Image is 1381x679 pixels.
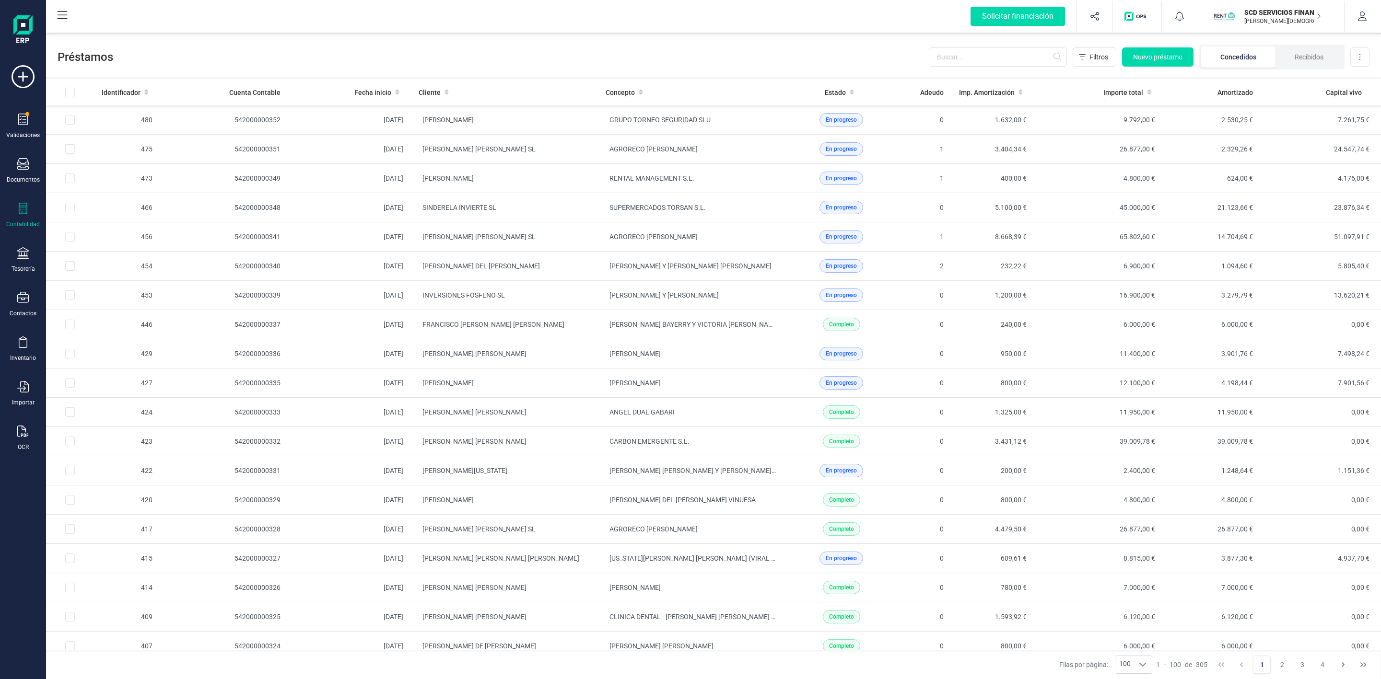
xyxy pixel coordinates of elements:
span: [PERSON_NAME] [PERSON_NAME] [422,584,527,591]
span: [PERSON_NAME] [422,379,474,387]
span: [US_STATE][PERSON_NAME] [PERSON_NAME] (VIRAL SANID) [609,554,793,562]
td: 542000000332 [160,427,288,456]
span: ANGEL DUAL GABARI [609,408,675,416]
td: 2.530,25 € [1163,105,1260,135]
p: SCD SERVICIOS FINANCIEROS SL [1244,8,1321,17]
td: 232,22 € [951,252,1034,281]
span: [PERSON_NAME] [422,496,474,504]
span: [PERSON_NAME] [422,116,474,124]
div: Row Selected 8972796b-5e52-4919-89f8-ae9430bca4f9 [65,173,75,183]
td: 1.593,92 € [951,602,1034,632]
td: 51.097,91 € [1261,222,1381,252]
p: [PERSON_NAME][DEMOGRAPHIC_DATA][DEMOGRAPHIC_DATA] [1244,17,1321,25]
span: Completo [829,583,854,592]
span: En progreso [826,232,857,241]
td: 466 [94,193,160,222]
button: SCSCD SERVICIOS FINANCIEROS SL[PERSON_NAME][DEMOGRAPHIC_DATA][DEMOGRAPHIC_DATA] [1210,1,1333,32]
div: Row Selected 2ec2533b-ee50-462a-bcc4-75bf5325ee2f [65,232,75,242]
td: [DATE] [288,105,411,135]
span: Identificador [102,88,140,97]
td: 0,00 € [1261,632,1381,661]
td: 26.877,00 € [1034,135,1163,164]
div: Contactos [10,310,36,317]
td: 542000000333 [160,398,288,427]
td: 0 [898,193,951,222]
td: 0 [898,281,951,310]
td: 5.805,40 € [1261,252,1381,281]
td: 453 [94,281,160,310]
span: [PERSON_NAME] [PERSON_NAME] [422,408,527,416]
td: 0,00 € [1261,427,1381,456]
div: Row Selected 0655c2c8-3aa6-43a1-a181-62afd67d2c92 [65,349,75,358]
span: 100 [1116,656,1134,673]
td: 950,00 € [951,339,1034,368]
span: Fecha inicio [354,88,391,97]
span: [PERSON_NAME] DE [PERSON_NAME] [422,642,536,650]
td: 624,00 € [1163,164,1260,193]
td: 0 [898,515,951,544]
button: Last Page [1354,656,1372,674]
td: 0 [898,602,951,632]
td: 1 [898,135,951,164]
span: [PERSON_NAME] [609,350,661,357]
button: Previous Page [1232,656,1251,674]
td: 542000000352 [160,105,288,135]
span: [PERSON_NAME][US_STATE] [422,467,507,474]
div: All items unselected [65,88,75,97]
td: 0 [898,427,951,456]
td: 0 [898,105,951,135]
div: OCR [18,443,29,451]
span: En progreso [826,554,857,563]
td: 6.900,00 € [1034,252,1163,281]
button: Page 3 [1293,656,1311,674]
td: 0 [898,632,951,661]
td: [DATE] [288,456,411,485]
td: 11.400,00 € [1034,339,1163,368]
td: 3.901,76 € [1163,339,1260,368]
div: Row Selected 05bb1b0f-50bf-4617-b756-e5d92ddd15b9 [65,641,75,651]
button: Page 2 [1273,656,1291,674]
td: 1.325,00 € [951,398,1034,427]
td: 0 [898,544,951,573]
td: 542000000340 [160,252,288,281]
td: 3.877,30 € [1163,544,1260,573]
span: [PERSON_NAME] [PERSON_NAME] [422,350,527,357]
td: 0,00 € [1261,573,1381,602]
span: Completo [829,642,854,650]
td: 24.547,74 € [1261,135,1381,164]
td: 417 [94,515,160,544]
span: [PERSON_NAME] [PERSON_NAME] [422,613,527,621]
span: Concepto [606,88,635,97]
span: [PERSON_NAME] [PERSON_NAME] SL [422,233,536,241]
div: Row Selected 496573dd-35d5-4f80-963c-f5cade2f2a41 [65,115,75,125]
span: Completo [829,437,854,446]
td: 542000000325 [160,602,288,632]
td: 2.329,26 € [1163,135,1260,164]
span: Filtros [1089,52,1108,62]
button: Next Page [1334,656,1352,674]
td: 542000000328 [160,515,288,544]
td: 424 [94,398,160,427]
button: Filtros [1073,47,1116,67]
td: [DATE] [288,135,411,164]
td: 1.094,60 € [1163,252,1260,281]
td: [DATE] [288,222,411,252]
td: 4.176,00 € [1261,164,1381,193]
span: Completo [829,320,854,329]
td: 0,00 € [1261,485,1381,515]
td: [DATE] [288,485,411,515]
td: 4.198,44 € [1163,368,1260,398]
td: 423 [94,427,160,456]
td: 7.000,00 € [1034,573,1163,602]
div: Documentos [7,176,40,184]
span: FRANCISCO [PERSON_NAME] [PERSON_NAME] [422,321,564,328]
span: AGRORECO [PERSON_NAME] [609,525,698,533]
td: 0,00 € [1261,310,1381,339]
div: Contabilidad [6,220,40,228]
td: 6.120,00 € [1034,602,1163,632]
span: AGRORECO [PERSON_NAME] [609,145,698,153]
span: Capital vivo [1326,88,1362,97]
span: En progreso [826,174,857,183]
span: 305 [1196,660,1207,669]
td: 0,00 € [1261,515,1381,544]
